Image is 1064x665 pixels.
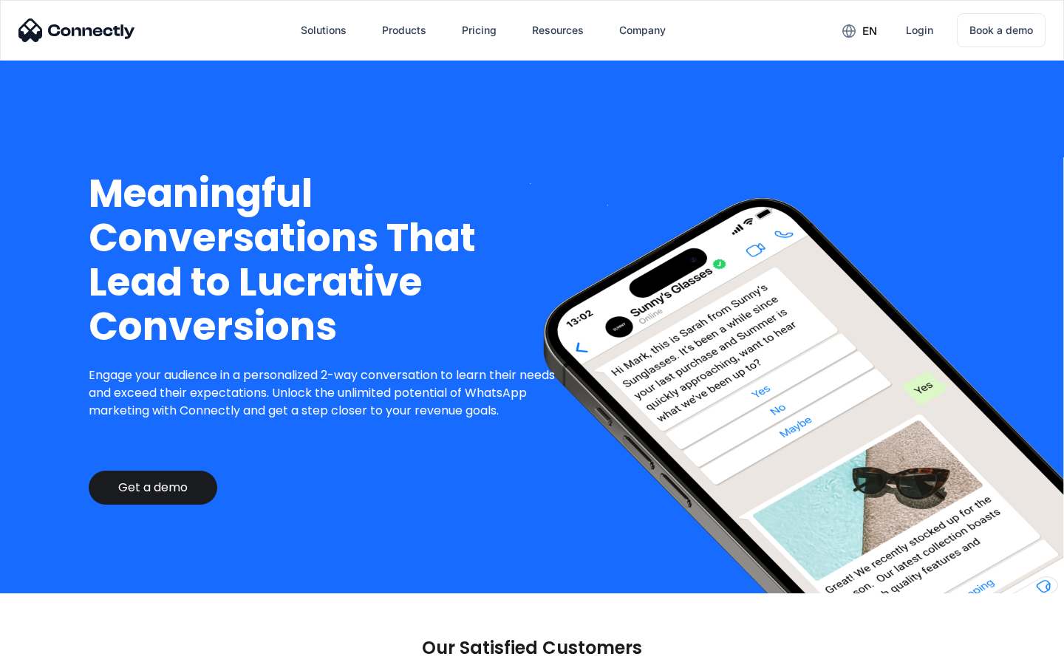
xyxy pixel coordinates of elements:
div: Resources [520,13,596,48]
a: Login [894,13,945,48]
p: Engage your audience in a personalized 2-way conversation to learn their needs and exceed their e... [89,366,567,420]
div: Login [906,20,933,41]
aside: Language selected: English [15,639,89,660]
div: Get a demo [118,480,188,495]
a: Book a demo [957,13,1046,47]
div: Solutions [289,13,358,48]
div: Solutions [301,20,347,41]
p: Our Satisfied Customers [422,638,642,658]
a: Get a demo [89,471,217,505]
div: Products [370,13,438,48]
ul: Language list [30,639,89,660]
div: Pricing [462,20,497,41]
img: Connectly Logo [18,18,135,42]
div: en [862,21,877,41]
a: Pricing [450,13,508,48]
div: Resources [532,20,584,41]
h1: Meaningful Conversations That Lead to Lucrative Conversions [89,171,567,349]
div: Products [382,20,426,41]
div: Company [619,20,666,41]
div: en [831,19,888,41]
div: Company [607,13,678,48]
